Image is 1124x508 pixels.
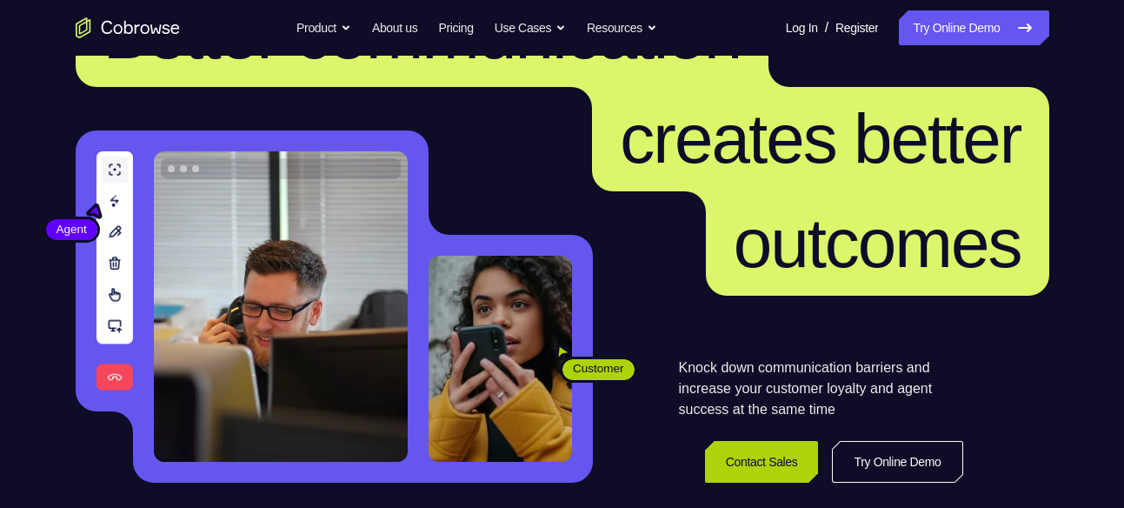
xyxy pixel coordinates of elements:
[154,151,408,462] img: A customer support agent talking on the phone
[734,204,1021,282] span: outcomes
[705,441,819,483] a: Contact Sales
[587,10,657,45] button: Resources
[620,100,1021,177] span: creates better
[786,10,818,45] a: Log In
[429,256,572,462] img: A customer holding their phone
[296,10,351,45] button: Product
[835,10,878,45] a: Register
[825,17,828,38] span: /
[438,10,473,45] a: Pricing
[76,17,180,38] a: Go to the home page
[495,10,566,45] button: Use Cases
[899,10,1048,45] a: Try Online Demo
[832,441,962,483] a: Try Online Demo
[679,358,963,420] p: Knock down communication barriers and increase your customer loyalty and agent success at the sam...
[372,10,417,45] a: About us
